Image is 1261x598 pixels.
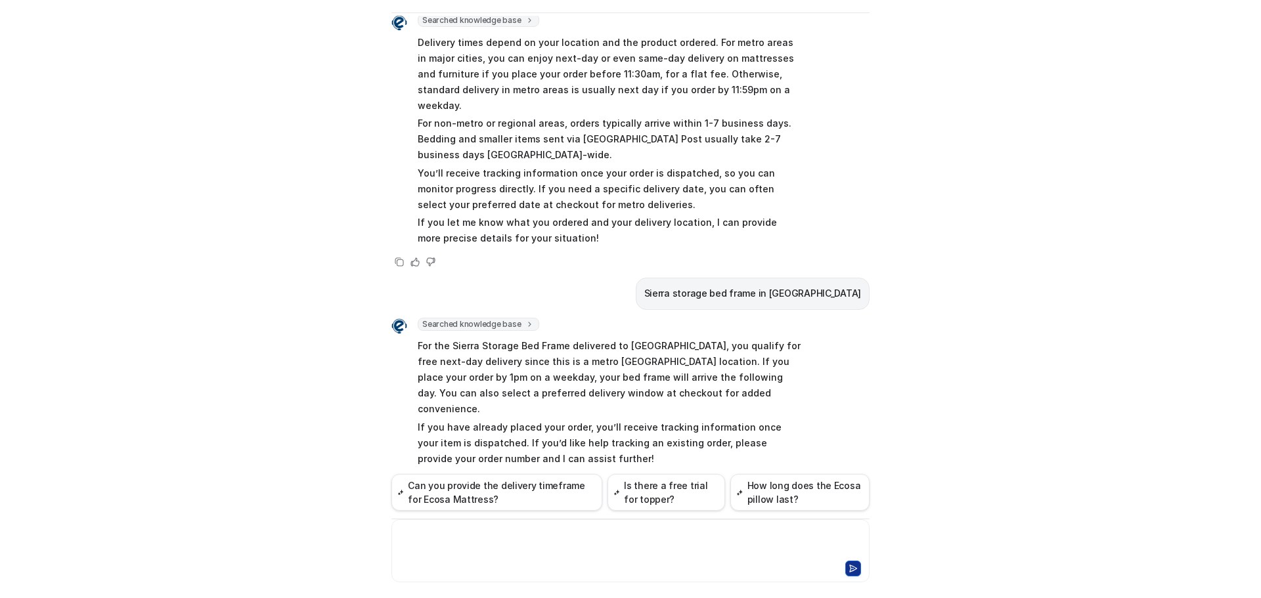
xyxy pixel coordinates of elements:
button: Is there a free trial for topper? [608,474,725,511]
p: You’ll receive tracking information once your order is dispatched, so you can monitor progress di... [418,165,802,213]
p: For non-metro or regional areas, orders typically arrive within 1-7 business days. Bedding and sm... [418,116,802,163]
span: Searched knowledge base [418,318,539,331]
p: If you let me know what you ordered and your delivery location, I can provide more precise detail... [418,215,802,246]
p: Delivery times depend on your location and the product ordered. For metro areas in major cities, ... [418,35,802,114]
button: Can you provide the delivery timeframe for Ecosa Mattress? [391,474,602,511]
button: How long does the Ecosa pillow last? [730,474,870,511]
span: Searched knowledge base [418,14,539,27]
p: For the Sierra Storage Bed Frame delivered to [GEOGRAPHIC_DATA], you qualify for free next-day de... [418,338,802,417]
img: Widget [391,15,407,31]
p: If you have already placed your order, you’ll receive tracking information once your item is disp... [418,419,802,467]
p: Sierra storage bed frame in [GEOGRAPHIC_DATA] [644,286,861,301]
img: Widget [391,318,407,334]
